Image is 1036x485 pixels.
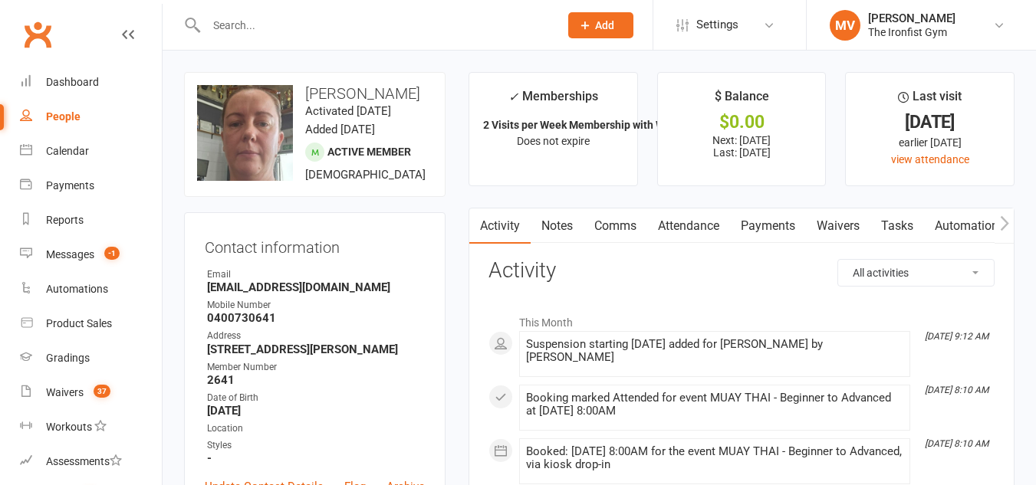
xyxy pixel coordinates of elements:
[517,135,590,147] span: Does not expire
[94,385,110,398] span: 37
[207,451,425,465] strong: -
[207,342,425,356] strong: [STREET_ADDRESS][PERSON_NAME]
[46,317,112,329] div: Product Sales
[526,338,903,364] div: Suspension starting [DATE] added for [PERSON_NAME] by [PERSON_NAME]
[46,283,108,295] div: Automations
[46,455,122,467] div: Assessments
[868,25,955,39] div: The Ironfist Gym
[18,15,57,54] a: Clubworx
[925,438,988,449] i: [DATE] 8:10 AM
[20,65,162,100] a: Dashboard
[46,248,94,261] div: Messages
[20,203,162,238] a: Reports
[46,179,94,192] div: Payments
[327,146,411,158] span: Active member
[46,110,81,123] div: People
[672,134,812,159] p: Next: [DATE] Last: [DATE]
[898,87,962,114] div: Last visit
[207,329,425,343] div: Address
[15,433,52,470] iframe: Intercom live chat
[531,208,584,244] a: Notes
[20,375,162,410] a: Waivers 37
[46,352,90,364] div: Gradings
[696,8,738,42] span: Settings
[305,104,391,118] time: Activated [DATE]
[488,259,995,283] h3: Activity
[20,100,162,134] a: People
[207,438,425,453] div: Styles
[488,306,995,331] li: This Month
[584,208,647,244] a: Comms
[207,391,425,405] div: Date of Birth
[46,386,84,398] div: Waivers
[46,145,89,157] div: Calendar
[20,272,162,306] a: Automations
[925,331,988,342] i: [DATE] 9:12 AM
[672,114,812,130] div: $0.00
[202,15,548,36] input: Search...
[715,87,769,114] div: $ Balance
[20,444,162,479] a: Assessments
[20,169,162,203] a: Payments
[526,392,903,418] div: Booking marked Attended for event MUAY THAI - Beginner to Advanced at [DATE] 8:00AM
[868,11,955,25] div: [PERSON_NAME]
[305,168,426,182] span: [DEMOGRAPHIC_DATA]
[483,119,707,131] strong: 2 Visits per Week Membership with Weekly P...
[830,10,860,41] div: MV
[104,247,120,260] span: -1
[860,114,1000,130] div: [DATE]
[595,19,614,31] span: Add
[197,85,293,181] img: image1738968119.png
[891,153,969,165] a: view attendance
[568,12,633,38] button: Add
[526,445,903,471] div: Booked: [DATE] 8:00AM for the event MUAY THAI - Beginner to Advanced, via kiosk drop-in
[207,404,425,418] strong: [DATE]
[205,233,425,256] h3: Contact information
[207,280,425,294] strong: [EMAIL_ADDRESS][DOMAIN_NAME]
[508,90,518,104] i: ✓
[46,76,99,88] div: Dashboard
[806,208,870,244] a: Waivers
[20,238,162,272] a: Messages -1
[305,123,375,136] time: Added [DATE]
[469,208,531,244] a: Activity
[207,421,425,436] div: Location
[20,134,162,169] a: Calendar
[46,421,92,433] div: Workouts
[197,85,432,102] h3: [PERSON_NAME]
[207,311,425,325] strong: 0400730641
[207,360,425,375] div: Member Number
[207,298,425,313] div: Mobile Number
[508,87,598,115] div: Memberships
[870,208,924,244] a: Tasks
[20,341,162,375] a: Gradings
[20,306,162,341] a: Product Sales
[207,373,425,387] strong: 2641
[647,208,730,244] a: Attendance
[924,208,1015,244] a: Automations
[46,214,84,226] div: Reports
[20,410,162,444] a: Workouts
[730,208,806,244] a: Payments
[207,267,425,282] div: Email
[925,385,988,395] i: [DATE] 8:10 AM
[860,134,1000,151] div: earlier [DATE]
